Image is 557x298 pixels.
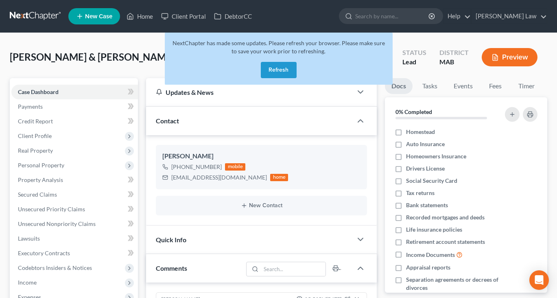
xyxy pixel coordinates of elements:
[171,163,222,171] div: [PHONE_NUMBER]
[171,173,267,182] div: [EMAIL_ADDRESS][DOMAIN_NAME]
[385,78,413,94] a: Docs
[18,147,53,154] span: Real Property
[18,220,96,227] span: Unsecured Nonpriority Claims
[18,235,40,242] span: Lawsuits
[270,174,288,181] div: home
[18,132,52,139] span: Client Profile
[156,264,187,272] span: Comments
[10,51,175,63] span: [PERSON_NAME] & [PERSON_NAME]
[482,48,537,66] button: Preview
[447,78,479,94] a: Events
[18,176,63,183] span: Property Analysis
[11,85,138,99] a: Case Dashboard
[512,78,541,94] a: Timer
[406,128,435,136] span: Homestead
[406,201,448,209] span: Bank statements
[156,236,186,243] span: Quick Info
[225,163,245,171] div: mobile
[11,202,138,217] a: Unsecured Priority Claims
[261,62,297,78] button: Refresh
[11,114,138,129] a: Credit Report
[395,108,432,115] strong: 0% Completed
[18,88,59,95] span: Case Dashboard
[406,140,445,148] span: Auto Insurance
[406,276,500,292] span: Separation agreements or decrees of divorces
[162,202,360,209] button: New Contact
[11,173,138,187] a: Property Analysis
[173,39,385,55] span: NextChapter has made some updates. Please refresh your browser. Please make sure to save your wor...
[472,9,547,24] a: [PERSON_NAME] Law
[406,152,466,160] span: Homeowners Insurance
[11,231,138,246] a: Lawsuits
[11,246,138,261] a: Executory Contracts
[406,238,485,246] span: Retirement account statements
[406,251,455,259] span: Income Documents
[11,99,138,114] a: Payments
[18,264,92,271] span: Codebtors Insiders & Notices
[406,226,462,234] span: Life insurance policies
[122,9,157,24] a: Home
[85,13,112,20] span: New Case
[18,118,53,125] span: Credit Report
[406,213,485,221] span: Recorded mortgages and deeds
[18,103,43,110] span: Payments
[529,270,549,290] div: Open Intercom Messenger
[439,48,469,57] div: District
[11,187,138,202] a: Secured Claims
[402,48,426,57] div: Status
[156,117,179,125] span: Contact
[210,9,256,24] a: DebtorCC
[406,263,450,272] span: Appraisal reports
[162,151,360,161] div: [PERSON_NAME]
[18,206,85,213] span: Unsecured Priority Claims
[406,177,457,185] span: Social Security Card
[18,279,37,286] span: Income
[406,164,445,173] span: Drivers License
[402,57,426,67] div: Lead
[439,57,469,67] div: MAB
[443,9,471,24] a: Help
[156,88,343,96] div: Updates & News
[157,9,210,24] a: Client Portal
[416,78,444,94] a: Tasks
[18,162,64,169] span: Personal Property
[18,191,57,198] span: Secured Claims
[355,9,430,24] input: Search by name...
[11,217,138,231] a: Unsecured Nonpriority Claims
[18,250,70,256] span: Executory Contracts
[406,189,435,197] span: Tax returns
[261,262,325,276] input: Search...
[483,78,509,94] a: Fees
